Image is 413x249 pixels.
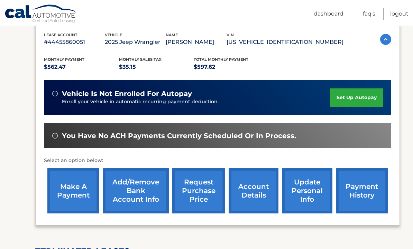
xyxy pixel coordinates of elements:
[105,33,122,38] span: vehicle
[52,133,58,139] img: alert-white.svg
[194,63,269,72] p: $597.62
[44,57,84,62] span: Monthly Payment
[44,63,119,72] p: $562.47
[330,89,383,107] a: set up autopay
[119,57,162,62] span: Monthly sales Tax
[166,33,178,38] span: name
[229,169,278,214] a: account details
[44,33,77,38] span: lease account
[44,157,391,165] p: Select an option below:
[62,98,330,106] p: Enroll your vehicle in automatic recurring payment deduction.
[4,4,77,25] a: Cal Automotive
[119,63,194,72] p: $35.15
[363,8,375,20] a: FAQ's
[172,169,225,214] a: request purchase price
[380,34,391,45] img: accordion-active.svg
[103,169,169,214] a: Add/Remove bank account info
[44,38,105,47] p: #44455860051
[105,38,166,47] p: 2025 Jeep Wrangler
[336,169,388,214] a: payment history
[166,38,227,47] p: [PERSON_NAME]
[314,8,343,20] a: Dashboard
[390,8,409,20] a: Logout
[282,169,332,214] a: update personal info
[52,91,58,97] img: alert-white.svg
[194,57,248,62] span: Total Monthly Payment
[227,38,343,47] p: [US_VEHICLE_IDENTIFICATION_NUMBER]
[62,90,192,98] span: vehicle is not enrolled for autopay
[47,169,99,214] a: make a payment
[62,132,296,141] span: You have no ACH payments currently scheduled or in process.
[227,33,234,38] span: vin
